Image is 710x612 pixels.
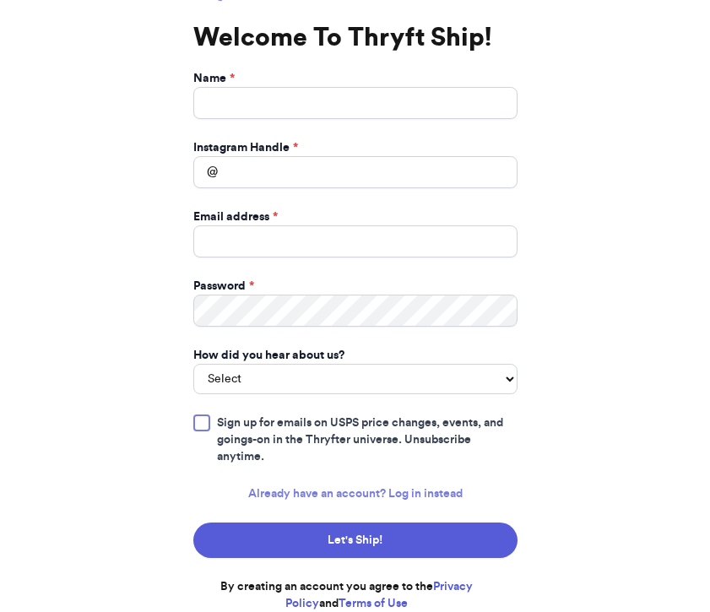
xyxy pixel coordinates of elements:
[193,156,218,188] div: @
[193,209,278,225] label: Email address
[248,485,463,502] a: Already have an account? Log in instead
[339,598,408,609] a: Terms of Use
[193,523,518,558] button: Let's Ship!
[217,414,518,465] span: Sign up for emails on USPS price changes, events, and goings-on in the Thryfter universe. Unsubsc...
[193,278,254,295] label: Password
[193,23,518,53] h1: Welcome To Thryft Ship!
[193,70,235,87] label: Name
[193,139,298,156] label: Instagram Handle
[193,578,501,612] p: By creating an account you agree to the and
[193,347,344,364] label: How did you hear about us?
